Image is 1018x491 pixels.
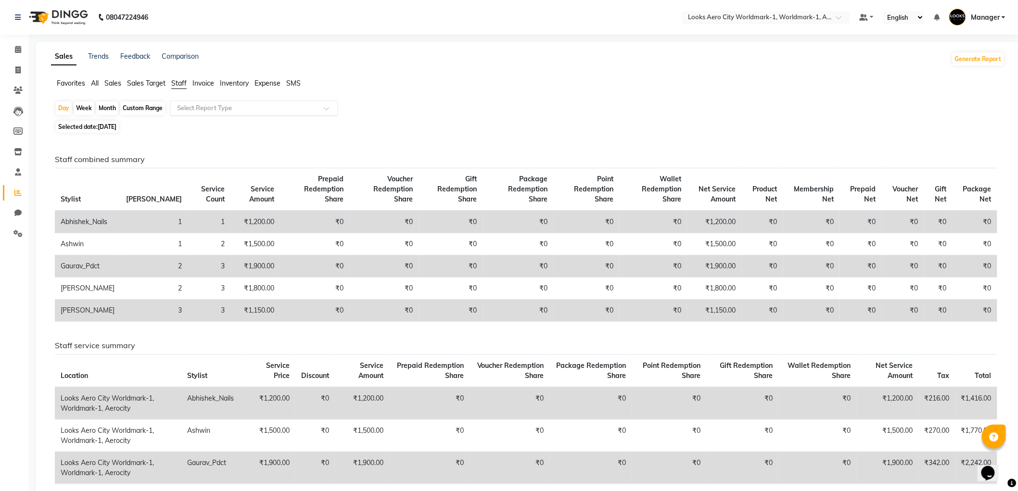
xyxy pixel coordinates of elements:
[924,255,953,277] td: ₹0
[788,361,851,380] span: Wallet Redemption Share
[952,255,997,277] td: ₹0
[938,371,950,380] span: Tax
[851,185,876,203] span: Prepaid Net
[783,255,840,277] td: ₹0
[188,277,230,300] td: 3
[953,52,1004,66] button: Generate Report
[742,233,783,255] td: ₹0
[742,300,783,322] td: ₹0
[419,300,483,322] td: ₹0
[171,79,187,88] span: Staff
[55,387,181,420] td: Looks Aero City Worldmark-1, Worldmark-1, Aerocity
[840,277,882,300] td: ₹0
[687,233,742,255] td: ₹1,500.00
[350,233,419,255] td: ₹0
[55,255,120,277] td: Gaurav_Pdct
[162,52,199,61] a: Comparison
[642,175,681,203] span: Wallet Redemption Share
[924,233,953,255] td: ₹0
[707,419,778,452] td: ₹0
[882,277,924,300] td: ₹0
[55,277,120,300] td: [PERSON_NAME]
[55,341,997,350] h6: Staff service summary
[335,452,389,484] td: ₹1,900.00
[619,233,687,255] td: ₹0
[783,211,840,233] td: ₹0
[127,79,165,88] span: Sales Target
[358,361,383,380] span: Service Amount
[955,419,997,452] td: ₹1,770.00
[61,371,88,380] span: Location
[438,175,477,203] span: Gift Redemption Share
[120,255,188,277] td: 2
[280,255,349,277] td: ₹0
[778,452,856,484] td: ₹0
[919,452,955,484] td: ₹342.00
[919,419,955,452] td: ₹270.00
[247,419,295,452] td: ₹1,500.00
[783,277,840,300] td: ₹0
[935,185,946,203] span: Gift Net
[742,211,783,233] td: ₹0
[978,453,1008,481] iframe: chat widget
[55,233,120,255] td: Ashwin
[120,277,188,300] td: 2
[840,255,882,277] td: ₹0
[55,211,120,233] td: Abhishek_Nails
[470,419,550,452] td: ₹0
[882,255,924,277] td: ₹0
[687,255,742,277] td: ₹1,900.00
[181,452,247,484] td: Gaurav_Pdct
[483,300,553,322] td: ₹0
[120,101,165,115] div: Custom Range
[893,185,918,203] span: Voucher Net
[181,387,247,420] td: Abhishek_Nails
[856,452,919,484] td: ₹1,900.00
[419,277,483,300] td: ₹0
[778,387,856,420] td: ₹0
[619,255,687,277] td: ₹0
[687,211,742,233] td: ₹1,200.00
[295,387,335,420] td: ₹0
[230,255,280,277] td: ₹1,900.00
[949,9,966,25] img: Manager
[350,255,419,277] td: ₹0
[335,387,389,420] td: ₹1,200.00
[632,387,706,420] td: ₹0
[924,211,953,233] td: ₹0
[56,121,119,133] span: Selected date:
[508,175,547,203] span: Package Redemption Share
[556,361,626,380] span: Package Redemption Share
[188,255,230,277] td: 3
[952,233,997,255] td: ₹0
[574,175,613,203] span: Point Redemption Share
[120,233,188,255] td: 1
[840,211,882,233] td: ₹0
[55,155,997,164] h6: Staff combined summary
[254,79,280,88] span: Expense
[483,277,553,300] td: ₹0
[55,419,181,452] td: Looks Aero City Worldmark-1, Worldmark-1, Aerocity
[286,79,301,88] span: SMS
[74,101,94,115] div: Week
[220,79,249,88] span: Inventory
[25,4,90,31] img: logo
[483,233,553,255] td: ₹0
[952,300,997,322] td: ₹0
[55,300,120,322] td: [PERSON_NAME]
[882,300,924,322] td: ₹0
[201,185,225,203] span: Service Count
[882,233,924,255] td: ₹0
[470,452,550,484] td: ₹0
[230,233,280,255] td: ₹1,500.00
[483,211,553,233] td: ₹0
[794,185,834,203] span: Membership Net
[975,371,992,380] span: Total
[553,211,619,233] td: ₹0
[389,387,470,420] td: ₹0
[230,277,280,300] td: ₹1,800.00
[687,300,742,322] td: ₹1,150.00
[61,195,81,203] span: Stylist
[280,277,349,300] td: ₹0
[783,300,840,322] td: ₹0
